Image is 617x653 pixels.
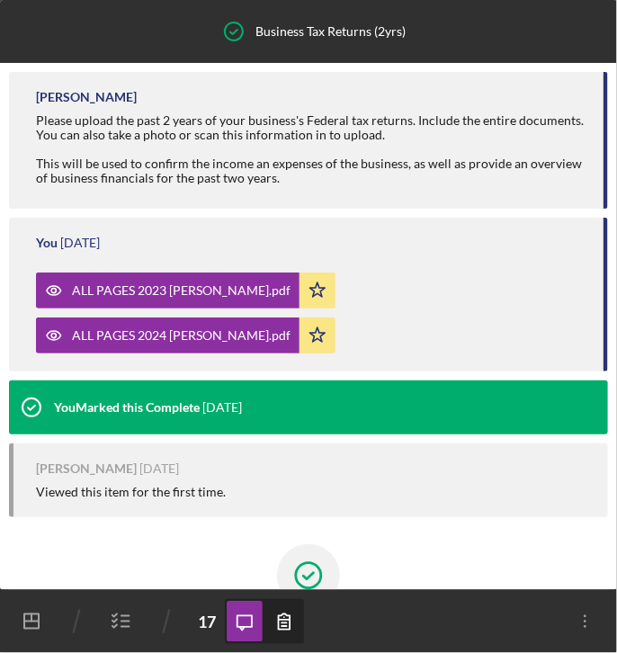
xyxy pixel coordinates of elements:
div: You [36,236,58,250]
div: Viewed this item for the first time. [36,485,226,499]
time: 2025-08-23 01:59 [139,461,179,476]
div: Please upload the past 2 years of your business's Federal tax returns. Include the entire documen... [36,113,586,185]
div: [PERSON_NAME] [36,90,137,104]
div: 17 [189,604,225,640]
div: [PERSON_NAME] [36,461,137,476]
div: You Marked this Complete [54,400,200,415]
time: 2025-08-19 23:16 [60,236,100,250]
div: Business Tax Returns (2yrs) [256,24,407,39]
time: 2025-08-19 23:16 [202,400,242,415]
button: ALL PAGES 2023 [PERSON_NAME].pdf [36,273,335,309]
div: ALL PAGES 2024 [PERSON_NAME].pdf [72,328,291,343]
button: ALL PAGES 2024 [PERSON_NAME].pdf [36,318,335,353]
div: ALL PAGES 2023 [PERSON_NAME].pdf [72,283,291,298]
